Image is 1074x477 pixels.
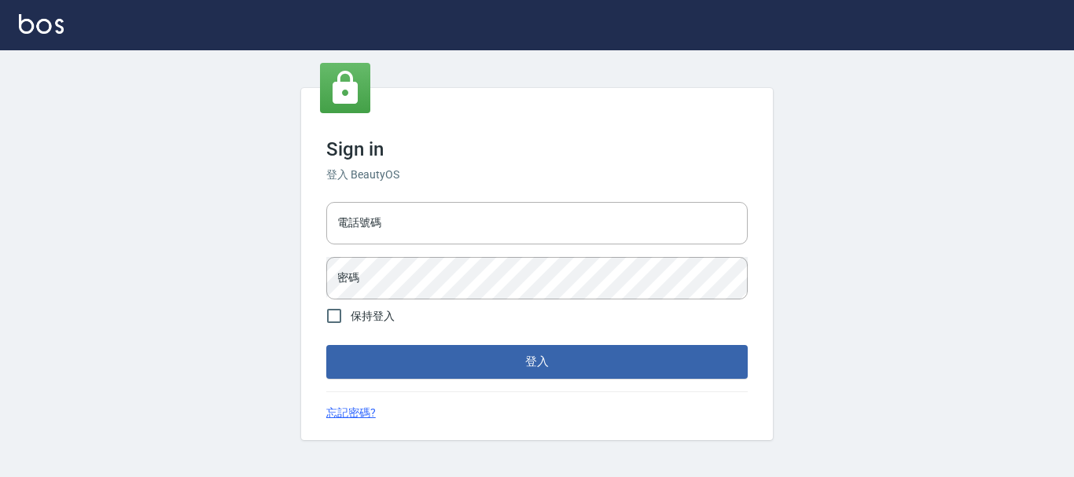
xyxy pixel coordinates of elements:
[326,167,748,183] h6: 登入 BeautyOS
[326,138,748,160] h3: Sign in
[19,14,64,34] img: Logo
[326,345,748,378] button: 登入
[351,308,395,325] span: 保持登入
[326,405,376,421] a: 忘記密碼?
